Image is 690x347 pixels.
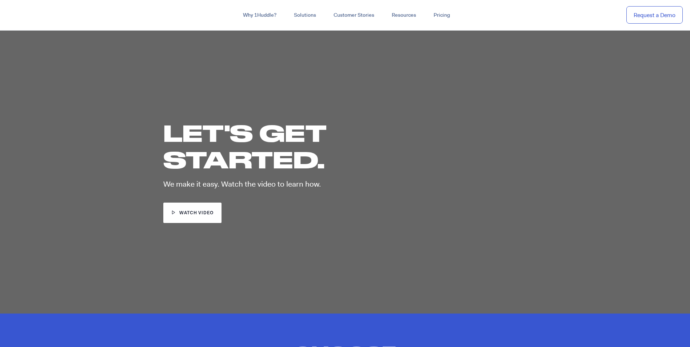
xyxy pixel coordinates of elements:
[626,6,683,24] a: Request a Demo
[163,203,222,223] a: watch video
[383,9,425,22] a: Resources
[285,9,325,22] a: Solutions
[425,9,459,22] a: Pricing
[325,9,383,22] a: Customer Stories
[179,210,214,217] span: watch video
[234,9,285,22] a: Why 1Huddle?
[7,8,59,22] img: ...
[163,180,414,188] p: We make it easy. Watch the video to learn how.
[163,120,403,173] h1: LET'S GET STARTED.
